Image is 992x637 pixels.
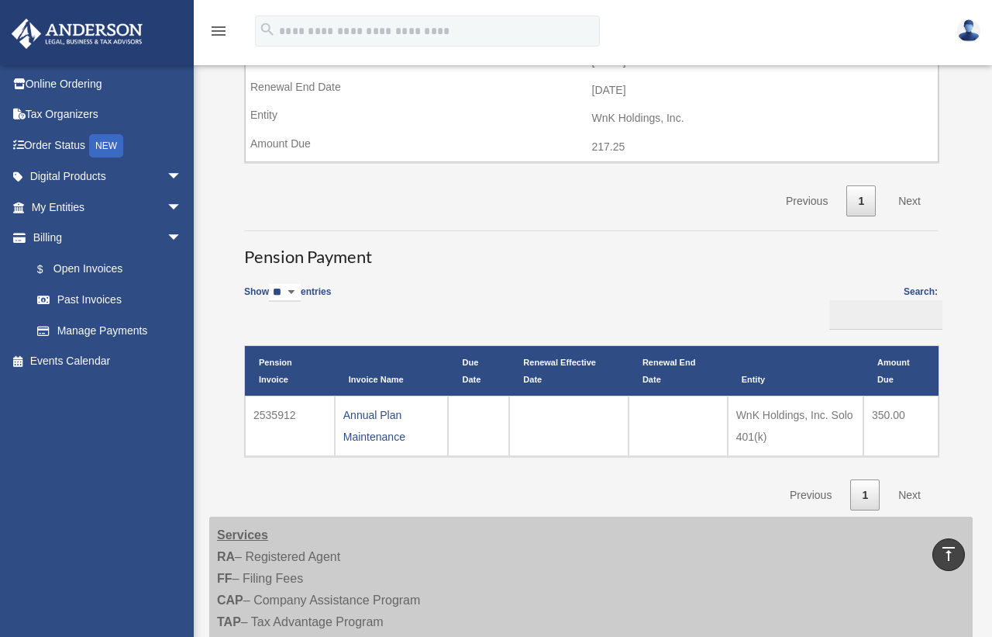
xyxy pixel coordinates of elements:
strong: TAP [217,615,241,628]
span: arrow_drop_down [167,223,198,254]
a: Billingarrow_drop_down [11,223,198,254]
td: [DATE] [246,76,938,106]
th: Pension Invoice: activate to sort column descending [245,346,335,396]
a: Digital Productsarrow_drop_down [11,161,205,192]
a: Previous [778,479,843,511]
td: WnK Holdings, Inc. Solo 401(k) [728,396,863,456]
strong: Services [217,528,268,542]
select: Showentries [269,284,301,302]
strong: FF [217,572,232,585]
label: Search: [825,284,938,330]
input: Search: [829,300,942,330]
span: $ [46,260,53,279]
td: WnK Holdings, Inc. [246,104,938,133]
img: Anderson Advisors Platinum Portal [7,19,147,49]
i: menu [209,22,228,40]
a: Previous [774,185,839,217]
a: Past Invoices [22,285,198,316]
a: My Entitiesarrow_drop_down [11,192,205,223]
th: Entity: activate to sort column ascending [728,346,863,396]
td: 2535912 [245,396,335,456]
a: menu [209,27,228,40]
strong: RA [217,550,235,563]
span: arrow_drop_down [167,192,198,223]
label: Show entries [244,284,331,317]
a: Events Calendar [11,346,205,377]
th: Renewal End Date: activate to sort column ascending [629,346,728,396]
td: 217.25 [246,133,938,162]
a: Manage Payments [22,315,198,346]
a: vertical_align_top [932,538,965,571]
th: Invoice Name: activate to sort column ascending [335,346,449,396]
th: Due Date: activate to sort column ascending [448,346,509,396]
th: Renewal Effective Date: activate to sort column ascending [509,346,629,396]
a: $Open Invoices [22,253,190,285]
a: Next [887,479,932,511]
th: Amount Due: activate to sort column ascending [863,346,939,396]
h3: Pension Payment [244,230,938,269]
a: 1 [850,479,880,511]
td: 350.00 [863,396,939,456]
strong: CAP [217,594,243,607]
img: User Pic [957,19,980,42]
a: 1 [846,185,876,217]
a: Tax Organizers [11,99,205,130]
i: search [259,21,276,38]
span: arrow_drop_down [167,161,198,193]
a: Next [887,185,932,217]
a: Annual Plan Maintenance [343,409,405,443]
a: Online Ordering [11,68,205,99]
a: Order StatusNEW [11,130,205,161]
div: NEW [89,134,123,158]
i: vertical_align_top [939,545,958,563]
